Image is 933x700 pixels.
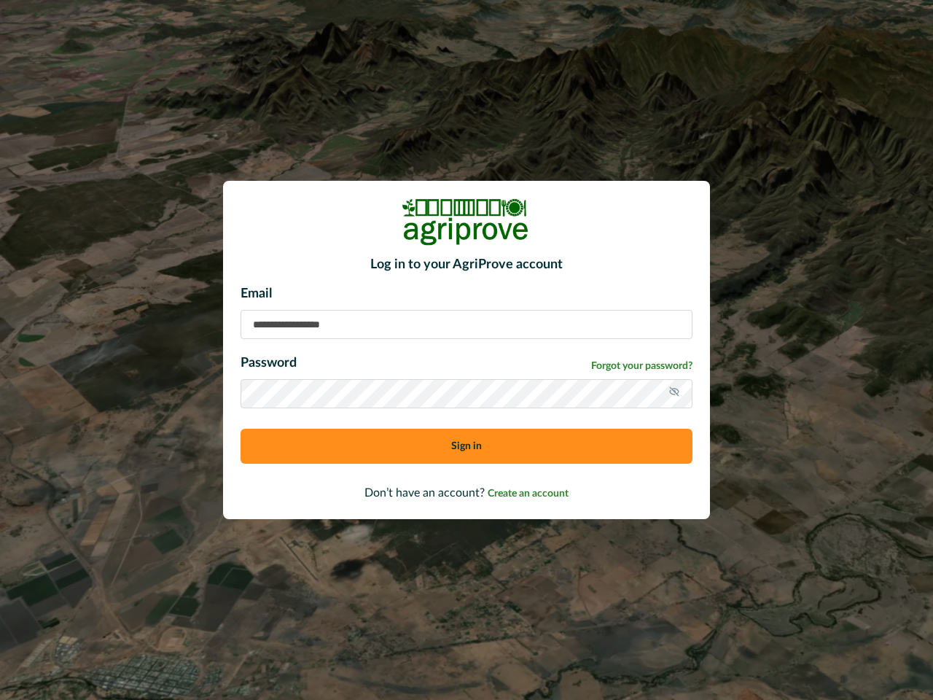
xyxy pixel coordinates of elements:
h2: Log in to your AgriProve account [241,257,692,273]
a: Create an account [488,487,569,499]
img: Logo Image [401,198,532,246]
p: Email [241,284,692,304]
p: Password [241,354,297,373]
button: Sign in [241,429,692,464]
span: Create an account [488,489,569,499]
p: Don’t have an account? [241,484,692,502]
a: Forgot your password? [591,359,692,374]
